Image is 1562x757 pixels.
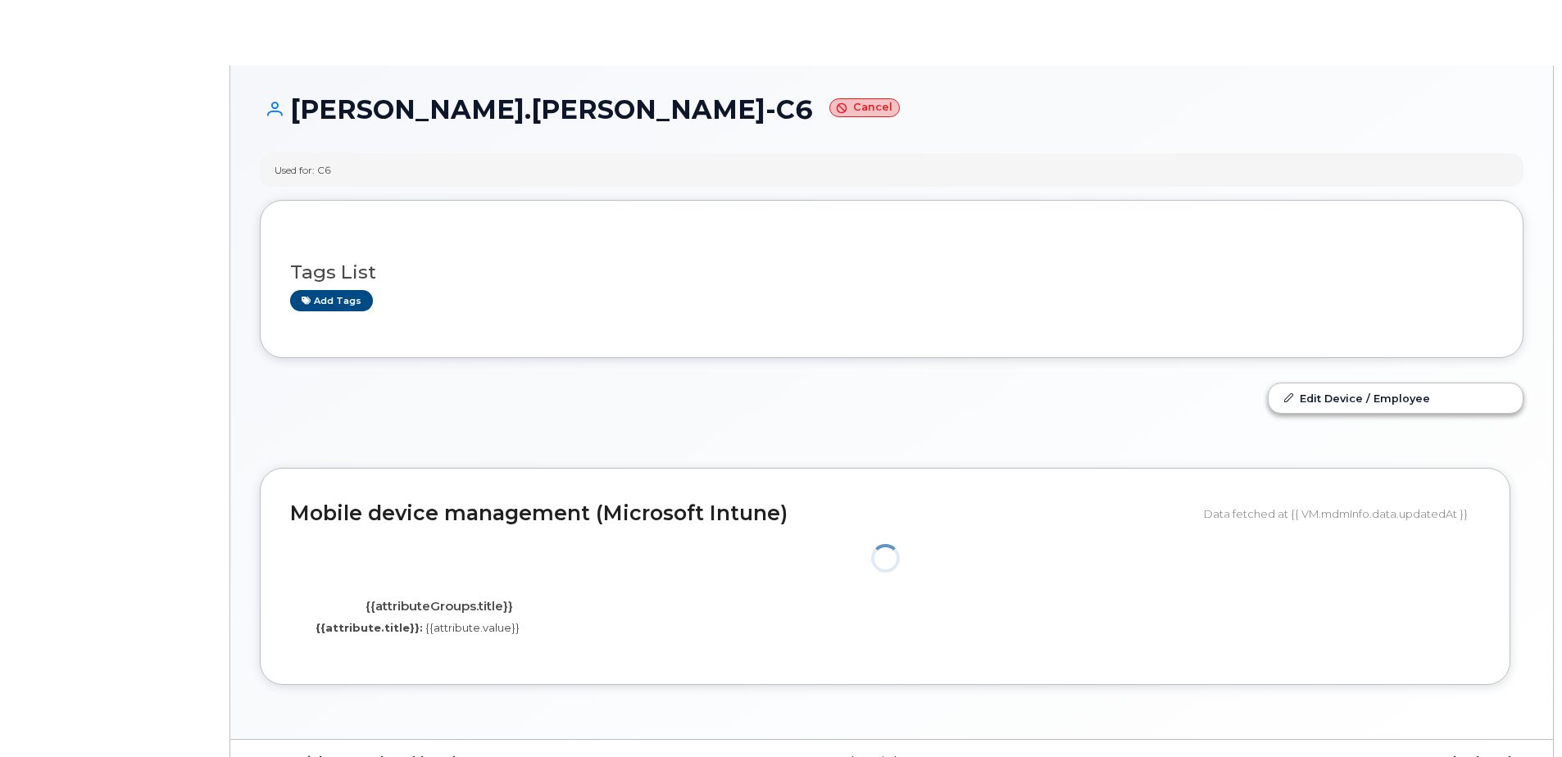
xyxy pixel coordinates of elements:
h2: Mobile device management (Microsoft Intune) [290,502,1192,525]
a: Edit Device / Employee [1269,383,1523,413]
h1: [PERSON_NAME].[PERSON_NAME]-C6 [260,95,1523,124]
span: {{attribute.value}} [425,621,520,634]
h4: {{attributeGroups.title}} [302,600,575,614]
a: Add tags [290,290,373,311]
div: Used for: C6 [275,163,331,177]
div: Data fetched at {{ VM.mdmInfo.data.updatedAt }} [1204,498,1480,529]
small: Cancel [829,98,900,117]
label: {{attribute.title}}: [316,620,423,636]
h3: Tags List [290,262,1493,283]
